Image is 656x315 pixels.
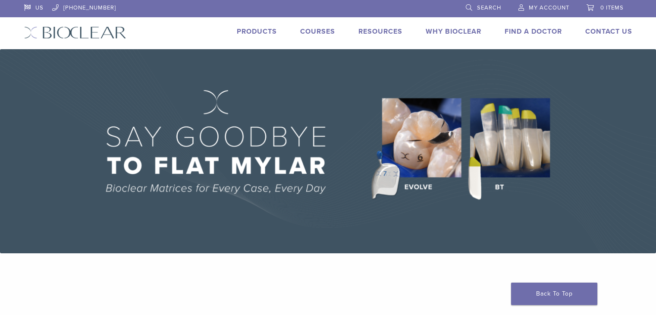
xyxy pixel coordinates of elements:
a: Back To Top [511,283,597,305]
a: Products [237,27,277,36]
span: 0 items [600,4,624,11]
a: Resources [358,27,402,36]
img: Bioclear [24,26,126,39]
a: Why Bioclear [426,27,481,36]
a: Courses [300,27,335,36]
span: Search [477,4,501,11]
a: Find A Doctor [505,27,562,36]
span: My Account [529,4,569,11]
a: Contact Us [585,27,632,36]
